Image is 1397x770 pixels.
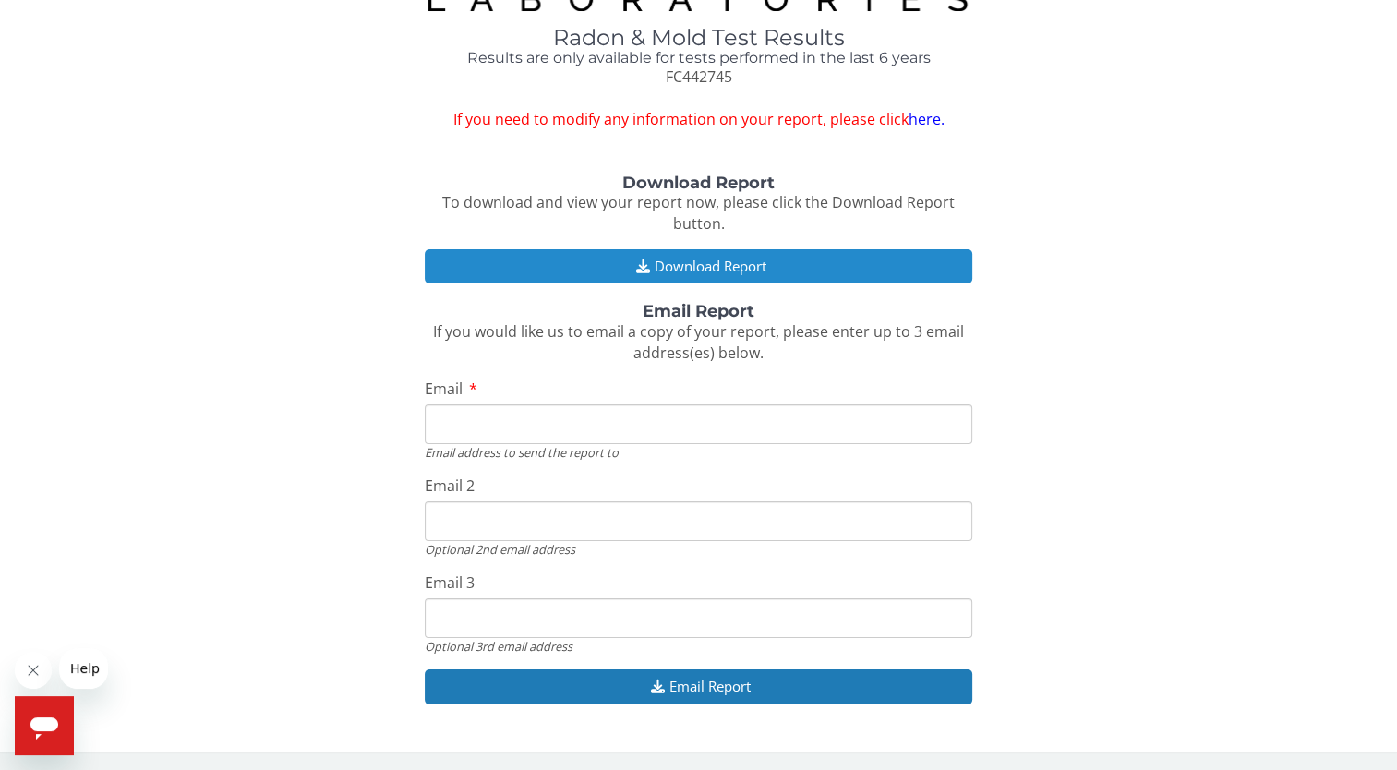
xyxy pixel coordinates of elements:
span: Email [425,379,463,399]
a: here. [908,109,944,129]
iframe: Close message [15,652,52,689]
span: If you would like us to email a copy of your report, please enter up to 3 email address(es) below. [433,321,964,363]
span: Email 3 [425,572,475,593]
span: FC442745 [665,66,731,87]
div: Email address to send the report to [425,444,972,461]
button: Email Report [425,669,972,704]
strong: Download Report [622,173,775,193]
iframe: Message from company [59,648,108,689]
button: Download Report [425,249,972,283]
strong: Email Report [643,301,754,321]
span: If you need to modify any information on your report, please click [425,109,972,130]
div: Optional 2nd email address [425,541,972,558]
div: Optional 3rd email address [425,638,972,655]
h4: Results are only available for tests performed in the last 6 years [425,50,972,66]
span: To download and view your report now, please click the Download Report button. [442,192,955,234]
span: Email 2 [425,475,475,496]
h1: Radon & Mold Test Results [425,26,972,50]
iframe: Button to launch messaging window [15,696,74,755]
